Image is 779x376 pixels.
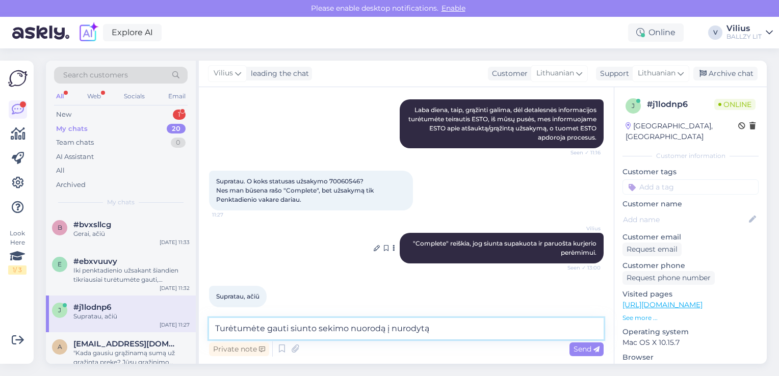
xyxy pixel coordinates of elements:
p: Customer name [622,199,759,209]
span: Vilius [562,225,601,232]
p: Browser [622,352,759,363]
span: Supratau. O koks statusas užsakymo 70060546? Nes man būsena rašo "Complete", bet užsakymą tik Pen... [216,177,375,203]
div: Archive chat [693,67,758,80]
span: Seen ✓ 13:00 [562,264,601,272]
div: Customer [488,68,528,79]
p: Mac OS X 10.15.7 [622,337,759,348]
a: [URL][DOMAIN_NAME] [622,300,703,309]
div: Request email [622,243,682,256]
div: [DATE] 11:33 [160,238,190,246]
a: ViliusBALLZY LIT [726,24,773,41]
span: anadija88@gmail.com [73,339,179,348]
span: 11:27 [212,211,250,219]
div: New [56,110,71,120]
div: AI Assistant [56,152,94,162]
div: Archived [56,180,86,190]
div: Private note [209,342,269,356]
div: [DATE] 11:27 [160,321,190,329]
div: # j1lodnp6 [647,98,714,111]
div: All [54,90,66,103]
a: Explore AI [103,24,162,41]
div: 20 [167,124,186,134]
div: BALLZY LIT [726,33,762,41]
div: V [708,25,722,40]
p: Customer tags [622,167,759,177]
div: 1 [173,110,186,120]
div: [GEOGRAPHIC_DATA], [GEOGRAPHIC_DATA] [626,121,738,142]
div: Socials [122,90,147,103]
span: #bvxsllcg [73,220,111,229]
div: Supratau, ačiū [73,312,190,321]
span: Laba diena, taip, grąžinti galima, dėl detalesnės informacijos turėtumėte teirautis ESTO, iš mūsų... [408,106,598,141]
p: Operating system [622,327,759,337]
div: Customer information [622,151,759,160]
div: Iki penktadienio užsakant šiandien tikriausiai turėtumėte gauti, garantuoti negalime, bet dažniau... [73,266,190,284]
div: All [56,166,65,176]
div: [DATE] 11:32 [160,284,190,292]
span: #j1lodnp6 [73,303,111,312]
span: b [58,224,62,231]
span: Supratau, ačiū [216,292,259,300]
div: Look Here [8,229,27,275]
div: 0 [171,138,186,148]
span: j [632,102,635,110]
div: "Kada gausiu grąžinamą sumą už grąžintą prekę? Jūsų grąžinimo apdorojimas gali užtrukti iki 30 di... [73,348,190,367]
span: e [58,260,62,268]
div: Request phone number [622,271,715,285]
div: My chats [56,124,88,134]
span: Lithuanian [536,68,574,79]
span: Online [714,99,756,110]
input: Add name [623,214,747,225]
span: 13:00 [212,308,250,315]
span: Seen ✓ 11:16 [562,149,601,156]
span: Enable [438,4,469,13]
div: Web [85,90,103,103]
input: Add a tag [622,179,759,195]
p: Visited pages [622,289,759,300]
div: Vilius [726,24,762,33]
span: a [58,343,62,351]
div: Support [596,68,629,79]
span: Search customers [63,70,128,80]
img: Askly Logo [8,69,28,88]
div: 1 / 3 [8,265,27,275]
div: Gerai, ačiū [73,229,190,238]
span: Vilius [214,68,233,79]
span: #ebxvuuvy [73,257,117,266]
div: Email [166,90,188,103]
div: leading the chat [247,68,309,79]
span: "Complete" reiškia, jog siunta supakuota ir paruošta kurjerio perėmimui. [413,239,598,256]
span: Lithuanian [638,68,676,79]
div: Team chats [56,138,94,148]
p: Chrome [TECHNICAL_ID] [622,363,759,373]
span: My chats [107,198,135,207]
img: explore-ai [77,22,99,43]
span: Send [574,344,600,354]
p: See more ... [622,313,759,323]
div: Online [628,23,684,42]
p: Customer phone [622,260,759,271]
textarea: Turėtumėte gauti siunto sekimo nuorodą į nurodytą [209,318,604,339]
span: j [58,306,61,314]
p: Customer email [622,232,759,243]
